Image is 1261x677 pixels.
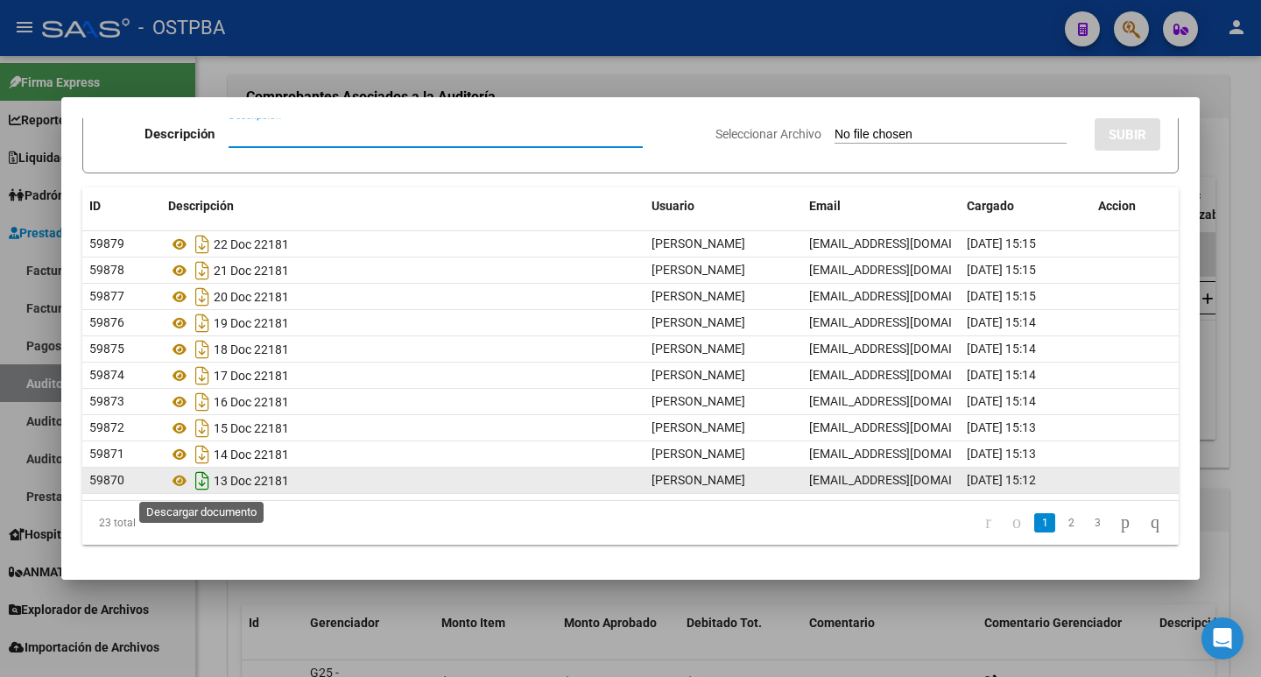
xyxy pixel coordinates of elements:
span: Descripción [168,199,234,213]
span: [PERSON_NAME] [652,368,745,382]
span: 59878 [89,263,124,277]
datatable-header-cell: Usuario [645,187,802,225]
div: Open Intercom Messenger [1201,617,1243,659]
span: [PERSON_NAME] [652,263,745,277]
a: 1 [1034,513,1055,532]
span: 59872 [89,420,124,434]
span: [EMAIL_ADDRESS][DOMAIN_NAME] [809,368,1004,382]
i: Descargar documento [191,309,214,337]
span: [PERSON_NAME] [652,236,745,250]
span: ID [89,199,101,213]
span: 59875 [89,342,124,356]
span: [PERSON_NAME] [652,447,745,461]
li: page 2 [1058,508,1084,538]
div: 19 Doc 22181 [168,309,638,337]
div: 23 total [82,501,299,545]
span: [PERSON_NAME] [652,315,745,329]
div: 15 Doc 22181 [168,414,638,442]
span: [EMAIL_ADDRESS][DOMAIN_NAME] [809,236,1004,250]
div: 22 Doc 22181 [168,230,638,258]
datatable-header-cell: Accion [1091,187,1179,225]
datatable-header-cell: ID [82,187,161,225]
div: 21 Doc 22181 [168,257,638,285]
span: [EMAIL_ADDRESS][DOMAIN_NAME] [809,447,1004,461]
i: Descargar documento [191,335,214,363]
i: Descargar documento [191,257,214,285]
datatable-header-cell: Cargado [960,187,1091,225]
span: [EMAIL_ADDRESS][DOMAIN_NAME] [809,342,1004,356]
i: Descargar documento [191,414,214,442]
span: 59876 [89,315,124,329]
span: Cargado [967,199,1014,213]
span: 59870 [89,473,124,487]
i: Descargar documento [191,467,214,495]
span: [EMAIL_ADDRESS][DOMAIN_NAME] [809,315,1004,329]
span: [DATE] 15:14 [967,394,1036,408]
i: Descargar documento [191,283,214,311]
datatable-header-cell: Email [802,187,960,225]
li: page 1 [1032,508,1058,538]
i: Descargar documento [191,362,214,390]
i: Descargar documento [191,388,214,416]
span: [EMAIL_ADDRESS][DOMAIN_NAME] [809,263,1004,277]
span: 59879 [89,236,124,250]
span: [PERSON_NAME] [652,420,745,434]
span: [EMAIL_ADDRESS][DOMAIN_NAME] [809,420,1004,434]
span: [DATE] 15:12 [967,473,1036,487]
span: Accion [1098,199,1136,213]
span: [DATE] 15:14 [967,315,1036,329]
i: Descargar documento [191,230,214,258]
div: 20 Doc 22181 [168,283,638,311]
span: SUBIR [1109,127,1146,143]
span: Email [809,199,841,213]
span: 59871 [89,447,124,461]
a: go to first page [977,513,999,532]
span: [EMAIL_ADDRESS][DOMAIN_NAME] [809,289,1004,303]
a: 3 [1087,513,1108,532]
div: 16 Doc 22181 [168,388,638,416]
span: 59874 [89,368,124,382]
span: [PERSON_NAME] [652,394,745,408]
span: [PERSON_NAME] [652,473,745,487]
span: [EMAIL_ADDRESS][DOMAIN_NAME] [809,394,1004,408]
span: [DATE] 15:14 [967,368,1036,382]
li: page 3 [1084,508,1110,538]
span: Usuario [652,199,694,213]
a: go to next page [1113,513,1138,532]
a: go to previous page [1004,513,1029,532]
span: [PERSON_NAME] [652,289,745,303]
div: 17 Doc 22181 [168,362,638,390]
div: 13 Doc 22181 [168,467,638,495]
span: [DATE] 15:15 [967,289,1036,303]
div: 14 Doc 22181 [168,441,638,469]
a: go to last page [1143,513,1167,532]
button: SUBIR [1095,118,1160,151]
datatable-header-cell: Descripción [161,187,645,225]
p: Descripción [144,124,215,145]
div: 18 Doc 22181 [168,335,638,363]
span: [DATE] 15:13 [967,420,1036,434]
span: [DATE] 15:15 [967,236,1036,250]
span: [PERSON_NAME] [652,342,745,356]
span: [DATE] 15:15 [967,263,1036,277]
span: 59873 [89,394,124,408]
span: [EMAIL_ADDRESS][DOMAIN_NAME] [809,473,1004,487]
a: 2 [1060,513,1081,532]
span: Seleccionar Archivo [715,127,821,141]
span: [DATE] 15:13 [967,447,1036,461]
i: Descargar documento [191,441,214,469]
span: [DATE] 15:14 [967,342,1036,356]
span: 59877 [89,289,124,303]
